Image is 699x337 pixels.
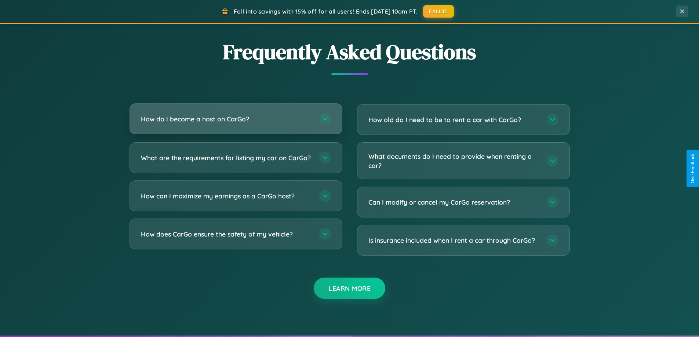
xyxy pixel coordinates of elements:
[141,230,312,239] h3: How does CarGo ensure the safety of my vehicle?
[368,152,539,170] h3: What documents do I need to provide when renting a car?
[690,154,695,183] div: Give Feedback
[130,38,570,66] h2: Frequently Asked Questions
[141,153,312,162] h3: What are the requirements for listing my car on CarGo?
[141,114,312,124] h3: How do I become a host on CarGo?
[368,236,539,245] h3: Is insurance included when I rent a car through CarGo?
[368,198,539,207] h3: Can I modify or cancel my CarGo reservation?
[368,115,539,124] h3: How old do I need to be to rent a car with CarGo?
[234,8,418,15] span: Fall into savings with 15% off for all users! Ends [DATE] 10am PT.
[141,191,312,201] h3: How can I maximize my earnings as a CarGo host?
[314,278,385,299] button: Learn More
[423,5,454,18] button: FALL15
